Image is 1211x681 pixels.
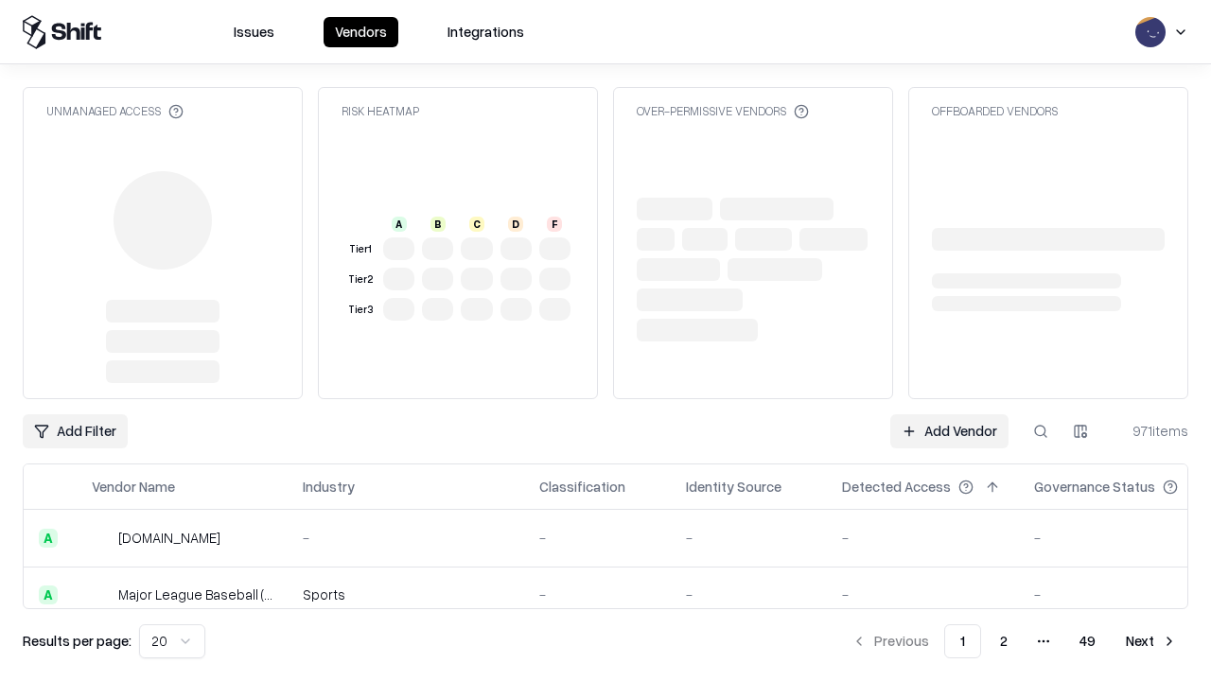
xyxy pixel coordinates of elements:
[508,217,523,232] div: D
[944,624,981,658] button: 1
[1114,624,1188,658] button: Next
[46,103,184,119] div: Unmanaged Access
[345,241,376,257] div: Tier 1
[842,477,951,497] div: Detected Access
[637,103,809,119] div: Over-Permissive Vendors
[92,585,111,604] img: Major League Baseball (MLB)
[303,528,509,548] div: -
[324,17,398,47] button: Vendors
[23,414,128,448] button: Add Filter
[840,624,1188,658] nav: pagination
[686,477,781,497] div: Identity Source
[539,528,656,548] div: -
[890,414,1009,448] a: Add Vendor
[469,217,484,232] div: C
[1064,624,1111,658] button: 49
[1034,585,1208,604] div: -
[1034,528,1208,548] div: -
[932,103,1058,119] div: Offboarded Vendors
[686,528,812,548] div: -
[1034,477,1155,497] div: Governance Status
[985,624,1023,658] button: 2
[430,217,446,232] div: B
[539,477,625,497] div: Classification
[303,585,509,604] div: Sports
[547,217,562,232] div: F
[23,631,132,651] p: Results per page:
[118,528,220,548] div: [DOMAIN_NAME]
[303,477,355,497] div: Industry
[345,302,376,318] div: Tier 3
[345,271,376,288] div: Tier 2
[436,17,535,47] button: Integrations
[92,529,111,548] img: pathfactory.com
[842,528,1004,548] div: -
[392,217,407,232] div: A
[92,477,175,497] div: Vendor Name
[842,585,1004,604] div: -
[39,585,58,604] div: A
[539,585,656,604] div: -
[342,103,419,119] div: Risk Heatmap
[39,529,58,548] div: A
[118,585,272,604] div: Major League Baseball (MLB)
[222,17,286,47] button: Issues
[686,585,812,604] div: -
[1113,421,1188,441] div: 971 items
